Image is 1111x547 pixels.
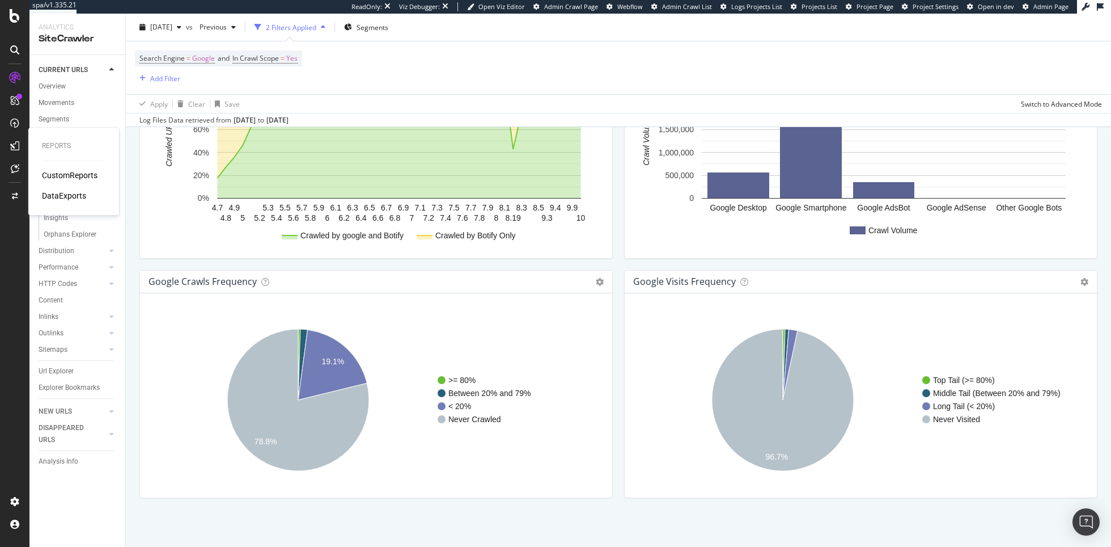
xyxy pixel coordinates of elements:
svg: A chart. [634,72,1088,249]
span: Open Viz Editor [478,2,525,11]
a: Open Viz Editor [467,2,525,11]
text: 6 [325,213,329,222]
div: Distribution [39,245,74,257]
text: 7.8 [474,213,485,222]
div: SiteCrawler [39,32,116,45]
span: Search Engine [139,53,185,63]
text: 40% [193,148,209,157]
text: 6.6 [372,213,384,222]
div: DISAPPEARED URLS [39,422,96,446]
a: CURRENT URLS [39,64,106,76]
text: 6.9 [398,203,409,212]
div: Explorer Bookmarks [39,382,100,394]
text: 5.2 [254,213,265,222]
div: Reports [42,141,105,151]
text: Between 20% and 79% [448,389,531,398]
a: Orphans Explorer [44,229,117,241]
text: 500,000 [665,171,694,180]
text: 4.7 [212,203,223,212]
text: 6.1 [330,203,341,212]
text: 10 [576,213,586,222]
text: 60% [193,125,209,134]
text: Crawled URLs [164,116,173,167]
a: Admin Crawl Page [533,2,598,11]
text: Other Google Bots [996,203,1062,212]
div: DataExports [42,190,86,201]
div: Apply [150,99,168,108]
div: Save [224,99,240,108]
div: HTTP Codes [39,278,77,290]
span: = [186,53,190,63]
text: 6.5 [364,203,375,212]
text: 20% [193,171,209,180]
a: Segments [39,113,117,125]
svg: A chart. [149,312,604,489]
div: Log Files Data retrieved from to [139,115,289,125]
div: ReadOnly: [351,2,382,11]
a: Admin Crawl List [651,2,712,11]
a: Performance [39,262,106,273]
text: 4.8 [220,213,232,222]
text: Crawled by google and Botify [300,231,404,240]
div: Orphans Explorer [44,229,96,241]
text: Google Desktop [710,203,767,212]
div: Insights [44,212,68,224]
text: Crawled by Botify Only [435,231,516,240]
div: Content [39,294,63,306]
button: 2 Filters Applied [250,18,330,36]
span: = [281,53,285,63]
text: 7.5 [448,203,460,212]
div: Add Filter [150,73,180,83]
a: Content [39,294,117,306]
text: Google AdSense [927,203,986,212]
span: vs [186,22,195,32]
h4: google Crawls Frequency [149,274,257,289]
text: < 20% [448,402,471,411]
a: Project Page [846,2,893,11]
text: 7.7 [465,203,477,212]
span: Segments [357,22,388,32]
a: Open in dev [967,2,1014,11]
a: Overview [39,81,117,92]
text: Never Crawled [448,415,501,424]
text: 8.3 [516,203,527,212]
span: Previous [195,22,227,32]
div: [DATE] [266,115,289,125]
text: 5.4 [271,213,282,222]
h4: google Visits Frequency [633,274,736,289]
text: 6.2 [338,213,350,222]
div: Switch to Advanced Mode [1021,99,1102,108]
text: 96.7% [766,452,788,461]
a: HTTP Codes [39,278,106,290]
text: Google AdsBot [857,203,910,212]
span: 2025 Aug. 7th [150,22,172,32]
text: 5.7 [296,203,308,212]
text: >= 80% [448,376,476,385]
text: 7 [409,213,414,222]
a: Movements [39,97,117,109]
div: Analysis Info [39,456,78,468]
a: CustomReports [42,170,97,181]
button: Switch to Advanced Mode [1016,95,1102,113]
a: Sitemaps [39,344,106,356]
div: Outlinks [39,327,63,339]
a: NEW URLS [39,406,106,418]
text: 8.19 [506,213,521,222]
a: Url Explorer [39,365,117,377]
text: 0% [198,194,209,203]
text: Top Tail (>= 80%) [933,376,995,385]
text: 6.4 [355,213,367,222]
text: 9.4 [550,203,561,212]
div: Open Intercom Messenger [1072,508,1100,536]
text: Never Visited [933,415,980,424]
div: Sitemaps [39,344,67,356]
text: 8.1 [499,203,511,212]
text: Long Tail (< 20%) [933,402,995,411]
button: [DATE] [135,18,186,36]
div: Clear [188,99,205,108]
text: 5.5 [279,203,291,212]
text: 7.4 [440,213,451,222]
